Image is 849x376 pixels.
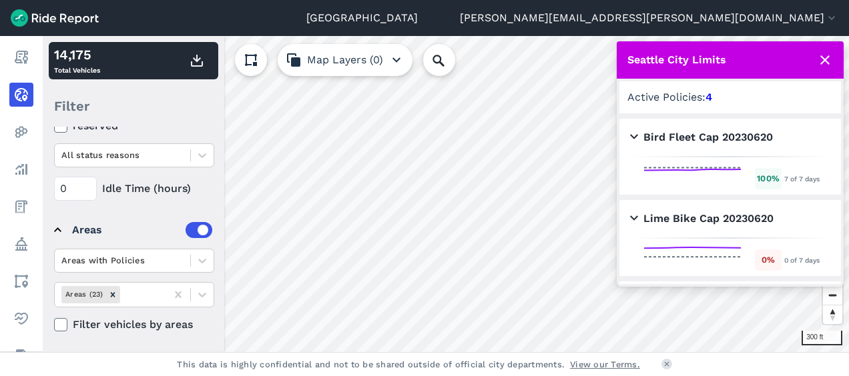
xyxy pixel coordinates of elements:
[9,195,33,219] a: Fees
[755,249,782,270] div: 0 %
[755,168,782,189] div: 100 %
[823,285,842,305] button: Zoom out
[54,211,212,249] summary: Areas
[54,177,214,201] div: Idle Time (hours)
[54,45,100,77] div: Total Vehicles
[9,45,33,69] a: Report
[306,10,418,26] a: [GEOGRAPHIC_DATA]
[54,45,100,65] div: 14,175
[9,232,33,256] a: Policy
[72,222,212,238] div: Areas
[9,269,33,293] a: Areas
[802,331,842,345] div: 300 ft
[11,9,99,27] img: Ride Report
[627,89,833,105] h2: Active Policies:
[630,129,773,145] h2: Bird Fleet Cap 20230620
[784,173,820,185] div: 7 of 7 days
[423,44,477,76] input: Search Location or Vehicles
[9,344,33,368] a: Datasets
[705,91,712,103] strong: 4
[570,358,640,371] a: View our Terms.
[823,305,842,324] button: Reset bearing to north
[9,120,33,144] a: Heatmaps
[49,85,218,127] div: Filter
[43,36,849,352] canvas: Map
[61,286,105,303] div: Areas (23)
[9,83,33,107] a: Realtime
[9,307,33,331] a: Health
[9,157,33,181] a: Analyze
[54,317,214,333] label: Filter vehicles by areas
[784,254,820,266] div: 0 of 7 days
[278,44,412,76] button: Map Layers (0)
[105,286,120,303] div: Remove Areas (23)
[460,10,838,26] button: [PERSON_NAME][EMAIL_ADDRESS][PERSON_NAME][DOMAIN_NAME]
[630,211,774,227] h2: Lime Bike Cap 20230620
[627,52,726,68] h1: Seattle City Limits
